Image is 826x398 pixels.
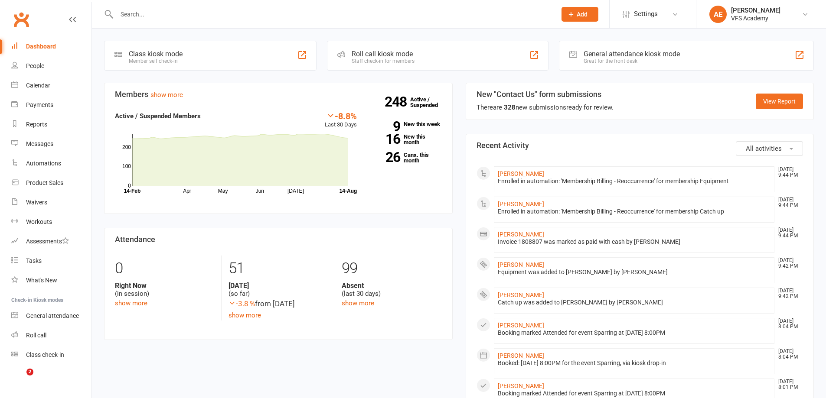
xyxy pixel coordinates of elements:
[731,14,780,22] div: VFS Academy
[774,197,803,208] time: [DATE] 9:44 PM
[115,112,201,120] strong: Active / Suspended Members
[26,369,33,375] span: 2
[498,261,544,268] a: [PERSON_NAME]
[477,90,614,99] h3: New "Contact Us" form submissions
[11,306,91,326] a: General attendance kiosk mode
[229,256,328,282] div: 51
[498,291,544,298] a: [PERSON_NAME]
[498,238,771,246] div: Invoice 1808807 was marked as paid with cash by [PERSON_NAME]
[342,282,441,290] strong: Absent
[11,271,91,290] a: What's New
[115,90,442,99] h3: Members
[774,288,803,299] time: [DATE] 9:42 PM
[229,298,328,310] div: from [DATE]
[26,121,47,128] div: Reports
[229,282,328,290] strong: [DATE]
[498,269,771,276] div: Equipment was added to [PERSON_NAME] by [PERSON_NAME]
[370,134,442,145] a: 16New this month
[498,299,771,306] div: Catch up was added to [PERSON_NAME] by [PERSON_NAME]
[115,256,215,282] div: 0
[325,111,357,129] div: Last 30 Days
[736,141,803,156] button: All activities
[229,299,255,308] span: -3.8 %
[477,102,614,113] div: There are new submissions ready for review.
[498,390,771,397] div: Booking marked Attended for event Sparring at [DATE] 8:00PM
[352,58,415,64] div: Staff check-in for members
[498,170,544,177] a: [PERSON_NAME]
[498,382,544,389] a: [PERSON_NAME]
[11,232,91,251] a: Assessments
[709,6,727,23] div: AE
[498,201,544,207] a: [PERSON_NAME]
[370,151,400,164] strong: 26
[26,277,57,284] div: What's New
[498,322,544,329] a: [PERSON_NAME]
[498,178,771,185] div: Enrolled in automation: 'Membership Billing - Reoccurrence' for membership Equipment
[562,7,598,22] button: Add
[731,6,780,14] div: [PERSON_NAME]
[325,111,357,120] div: -8.8%
[11,56,91,76] a: People
[11,345,91,365] a: Class kiosk mode
[584,58,680,64] div: Great for the front desk
[477,141,803,150] h3: Recent Activity
[26,199,47,206] div: Waivers
[342,299,374,307] a: show more
[584,50,680,58] div: General attendance kiosk mode
[115,282,215,298] div: (in session)
[498,359,771,367] div: Booked: [DATE] 8:00PM for the event Sparring, via kiosk drop-in
[115,299,147,307] a: show more
[11,115,91,134] a: Reports
[10,9,32,30] a: Clubworx
[577,11,588,18] span: Add
[385,95,410,108] strong: 248
[114,8,550,20] input: Search...
[498,208,771,215] div: Enrolled in automation: 'Membership Billing - Reoccurrence' for membership Catch up
[774,318,803,330] time: [DATE] 8:04 PM
[115,235,442,244] h3: Attendance
[774,227,803,239] time: [DATE] 9:44 PM
[774,379,803,390] time: [DATE] 8:01 PM
[370,133,400,146] strong: 16
[26,238,69,245] div: Assessments
[756,94,803,109] a: View Report
[11,76,91,95] a: Calendar
[504,104,516,111] strong: 328
[370,120,400,133] strong: 9
[229,282,328,298] div: (so far)
[26,351,64,358] div: Class check-in
[9,369,29,389] iframe: Intercom live chat
[342,282,441,298] div: (last 30 days)
[26,312,79,319] div: General attendance
[11,326,91,345] a: Roll call
[11,95,91,115] a: Payments
[26,43,56,50] div: Dashboard
[634,4,658,24] span: Settings
[342,256,441,282] div: 99
[26,160,61,167] div: Automations
[774,349,803,360] time: [DATE] 8:04 PM
[746,145,782,152] span: All activities
[26,82,50,89] div: Calendar
[26,140,53,147] div: Messages
[410,90,448,114] a: 248Active / Suspended
[11,134,91,154] a: Messages
[129,50,183,58] div: Class kiosk mode
[370,121,442,127] a: 9New this week
[498,231,544,238] a: [PERSON_NAME]
[774,258,803,269] time: [DATE] 9:42 PM
[26,101,53,108] div: Payments
[774,167,803,178] time: [DATE] 9:44 PM
[150,91,183,99] a: show more
[129,58,183,64] div: Member self check-in
[11,212,91,232] a: Workouts
[26,218,52,225] div: Workouts
[115,282,215,290] strong: Right Now
[229,311,261,319] a: show more
[11,37,91,56] a: Dashboard
[352,50,415,58] div: Roll call kiosk mode
[498,352,544,359] a: [PERSON_NAME]
[11,173,91,193] a: Product Sales
[26,257,42,264] div: Tasks
[11,251,91,271] a: Tasks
